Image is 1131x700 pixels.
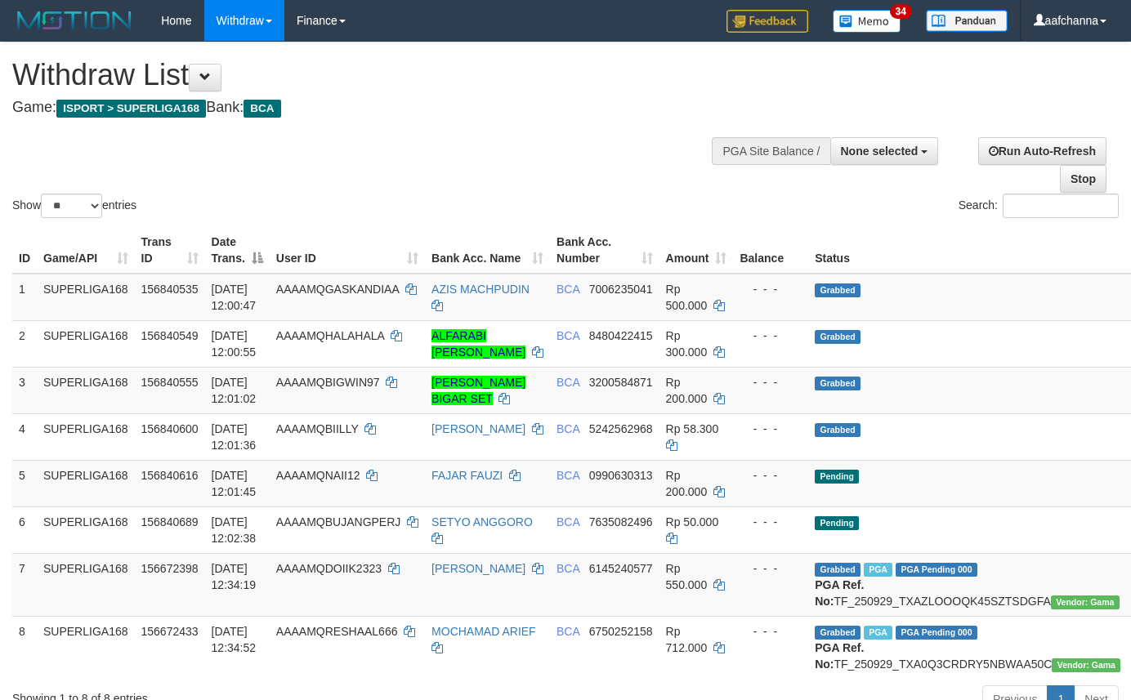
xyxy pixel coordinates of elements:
span: Copy 3200584871 to clipboard [589,376,653,389]
td: 2 [12,320,37,367]
td: SUPERLIGA168 [37,506,135,553]
td: SUPERLIGA168 [37,616,135,679]
span: AAAAMQGASKANDIAA [276,283,399,296]
a: [PERSON_NAME] [431,562,525,575]
td: SUPERLIGA168 [37,274,135,321]
span: [DATE] 12:01:45 [212,469,257,498]
img: Feedback.jpg [726,10,808,33]
td: 6 [12,506,37,553]
div: - - - [740,421,802,437]
span: [DATE] 12:02:38 [212,515,257,545]
input: Search: [1003,194,1119,218]
a: SETYO ANGGORO [431,515,533,528]
a: MOCHAMAD ARIEF [431,625,536,638]
span: 156840549 [141,329,199,342]
a: AZIS MACHPUDIN [431,283,530,296]
th: Game/API: activate to sort column ascending [37,227,135,274]
span: AAAAMQNAII12 [276,469,360,482]
span: Rp 500.000 [666,283,708,312]
td: TF_250929_TXA0Q3CRDRY5NBWAA50C [808,616,1127,679]
span: [DATE] 12:00:47 [212,283,257,312]
span: Vendor URL: https://trx31.1velocity.biz [1051,595,1120,609]
span: AAAAMQHALAHALA [276,329,384,342]
span: BCA [244,100,280,118]
span: Grabbed [815,377,861,390]
span: Rp 550.000 [666,562,708,591]
span: Grabbed [815,283,861,297]
span: AAAAMQBUJANGPERJ [276,515,400,528]
td: 3 [12,367,37,413]
span: Grabbed [815,563,861,577]
a: ALFARABI [PERSON_NAME] [431,329,525,359]
span: Rp 712.000 [666,625,708,654]
span: Rp 300.000 [666,329,708,359]
span: Grabbed [815,626,861,640]
h4: Game: Bank: [12,100,738,116]
span: [DATE] 12:34:19 [212,562,257,591]
span: Pending [815,470,859,484]
span: 156840616 [141,469,199,482]
span: AAAAMQRESHAAL666 [276,625,398,638]
span: Grabbed [815,330,861,344]
span: Copy 7635082496 to clipboard [589,515,653,528]
div: - - - [740,623,802,640]
div: - - - [740,281,802,297]
td: SUPERLIGA168 [37,460,135,506]
div: - - - [740,328,802,344]
span: Rp 58.300 [666,422,719,435]
td: 1 [12,274,37,321]
span: [DATE] 12:01:36 [212,422,257,452]
span: Grabbed [815,423,861,437]
img: MOTION_logo.png [12,8,136,33]
a: [PERSON_NAME] BIGAR SET [431,376,525,405]
button: None selected [830,137,939,165]
th: ID [12,227,37,274]
span: Rp 200.000 [666,376,708,405]
span: Rp 50.000 [666,515,719,528]
select: Showentries [41,194,102,218]
span: AAAAMQDOIIK2323 [276,562,382,575]
span: Copy 7006235041 to clipboard [589,283,653,296]
span: PGA Pending [896,626,977,640]
th: Bank Acc. Number: activate to sort column ascending [550,227,659,274]
span: ISPORT > SUPERLIGA168 [56,100,206,118]
span: BCA [557,562,579,575]
th: Amount: activate to sort column ascending [659,227,734,274]
span: Copy 6145240577 to clipboard [589,562,653,575]
span: BCA [557,469,579,482]
span: BCA [557,625,579,638]
span: Marked by aafsoycanthlai [864,563,892,577]
th: User ID: activate to sort column ascending [270,227,425,274]
td: SUPERLIGA168 [37,320,135,367]
th: Trans ID: activate to sort column ascending [135,227,205,274]
b: PGA Ref. No: [815,578,864,608]
td: TF_250929_TXAZLOOOQK45SZTSDGFA [808,553,1127,616]
th: Bank Acc. Name: activate to sort column ascending [425,227,550,274]
label: Search: [959,194,1119,218]
th: Balance [733,227,808,274]
span: Vendor URL: https://trx31.1velocity.biz [1052,658,1120,672]
span: Pending [815,516,859,530]
span: Copy 8480422415 to clipboard [589,329,653,342]
span: Copy 6750252158 to clipboard [589,625,653,638]
td: 4 [12,413,37,460]
a: [PERSON_NAME] [431,422,525,435]
a: Stop [1060,165,1106,193]
span: 156672433 [141,625,199,638]
span: [DATE] 12:34:52 [212,625,257,654]
span: BCA [557,283,579,296]
div: - - - [740,560,802,577]
a: Run Auto-Refresh [978,137,1106,165]
div: - - - [740,467,802,484]
img: panduan.png [926,10,1008,32]
span: Copy 0990630313 to clipboard [589,469,653,482]
span: BCA [557,376,579,389]
span: AAAAMQBIILLY [276,422,359,435]
span: [DATE] 12:01:02 [212,376,257,405]
span: BCA [557,329,579,342]
th: Status [808,227,1127,274]
span: 156840600 [141,422,199,435]
span: Marked by aafsoycanthlai [864,626,892,640]
span: BCA [557,515,579,528]
span: PGA Pending [896,563,977,577]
